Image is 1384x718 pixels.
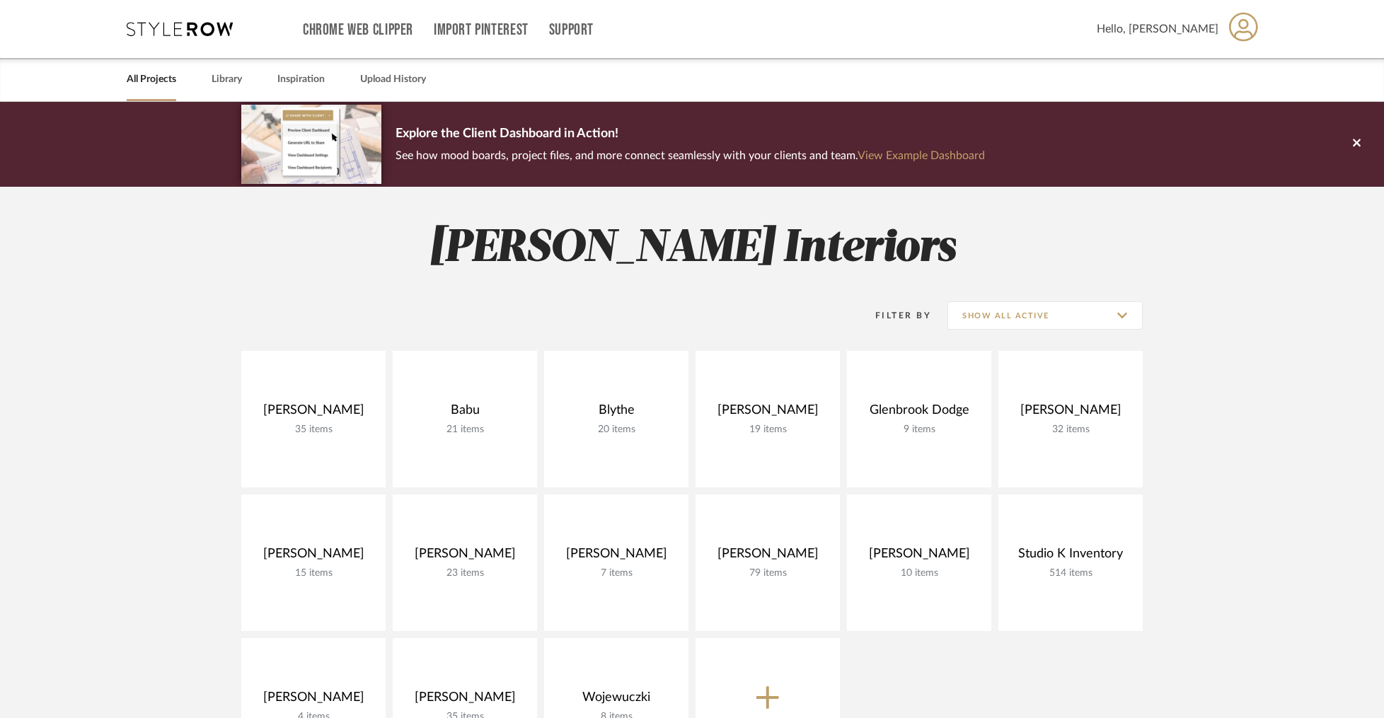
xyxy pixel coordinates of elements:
div: [PERSON_NAME] [253,403,374,424]
div: 21 items [404,424,526,436]
a: Support [549,24,594,36]
div: 514 items [1010,567,1131,579]
div: [PERSON_NAME] [555,546,677,567]
div: 10 items [858,567,980,579]
div: 19 items [707,424,829,436]
p: Explore the Client Dashboard in Action! [396,123,985,146]
a: Library [212,70,242,89]
div: [PERSON_NAME] [707,546,829,567]
div: [PERSON_NAME] [1010,403,1131,424]
div: [PERSON_NAME] [858,546,980,567]
a: Upload History [360,70,426,89]
a: Chrome Web Clipper [303,24,413,36]
div: Filter By [857,308,931,323]
div: 20 items [555,424,677,436]
div: 9 items [858,424,980,436]
div: 7 items [555,567,677,579]
div: [PERSON_NAME] [707,403,829,424]
div: Babu [404,403,526,424]
div: 32 items [1010,424,1131,436]
div: 15 items [253,567,374,579]
span: Hello, [PERSON_NAME] [1097,21,1218,37]
div: 23 items [404,567,526,579]
div: [PERSON_NAME] [404,690,526,711]
div: 79 items [707,567,829,579]
div: Studio K Inventory [1010,546,1131,567]
div: Wojewuczki [555,690,677,711]
div: [PERSON_NAME] [253,546,374,567]
div: 35 items [253,424,374,436]
div: [PERSON_NAME] [404,546,526,567]
a: Import Pinterest [434,24,529,36]
img: d5d033c5-7b12-40c2-a960-1ecee1989c38.png [241,105,381,183]
div: [PERSON_NAME] [253,690,374,711]
div: Glenbrook Dodge [858,403,980,424]
a: View Example Dashboard [858,150,985,161]
p: See how mood boards, project files, and more connect seamlessly with your clients and team. [396,146,985,166]
a: Inspiration [277,70,325,89]
div: Blythe [555,403,677,424]
h2: [PERSON_NAME] Interiors [183,222,1201,275]
a: All Projects [127,70,176,89]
